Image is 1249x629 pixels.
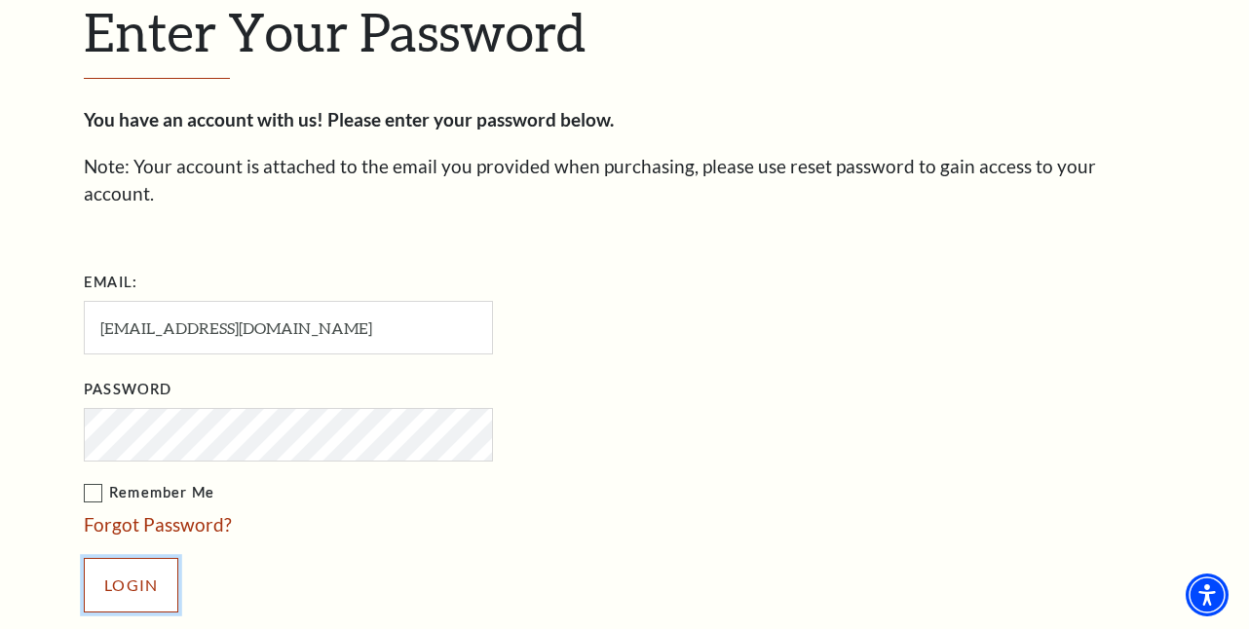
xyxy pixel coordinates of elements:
strong: Please enter your password below. [327,108,614,130]
input: Required [84,301,493,354]
label: Remember Me [84,481,688,505]
input: Submit button [84,558,178,612]
label: Password [84,378,171,402]
label: Email: [84,271,137,295]
strong: You have an account with us! [84,108,323,130]
div: Accessibility Menu [1186,573,1229,616]
a: Forgot Password? [84,513,232,536]
p: Note: Your account is attached to the email you provided when purchasing, please use reset passwo... [84,153,1165,208]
